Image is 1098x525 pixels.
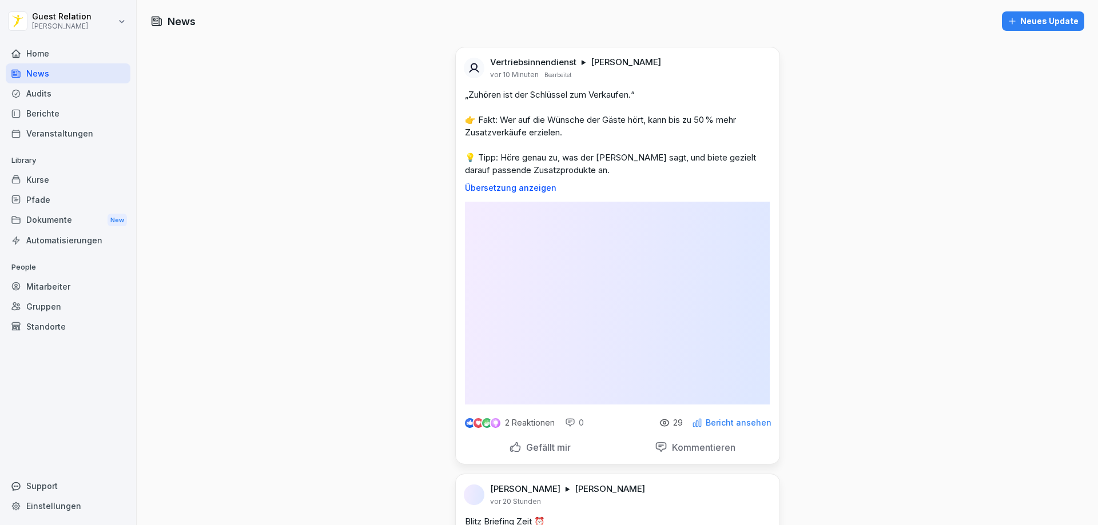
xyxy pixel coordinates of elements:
p: Library [6,151,130,170]
div: Dokumente [6,210,130,231]
a: Gruppen [6,296,130,316]
a: Einstellungen [6,496,130,516]
div: New [108,214,127,227]
img: love [474,419,483,427]
p: [PERSON_NAME] [32,22,91,30]
p: vor 10 Minuten [490,70,539,79]
p: 2 Reaktionen [505,418,555,427]
p: [PERSON_NAME] [591,57,661,68]
a: Mitarbeiter [6,276,130,296]
p: Vertriebsinnendienst [490,57,576,68]
p: 29 [673,418,683,427]
p: Bericht ansehen [706,418,771,427]
p: [PERSON_NAME] [490,483,560,495]
p: [PERSON_NAME] [575,483,645,495]
img: inspiring [491,418,500,428]
a: Veranstaltungen [6,123,130,143]
div: 0 [565,417,584,428]
a: Standorte [6,316,130,336]
a: Berichte [6,103,130,123]
a: Home [6,43,130,63]
p: People [6,258,130,276]
p: Übersetzung anzeigen [465,183,770,193]
button: Neues Update [1002,11,1084,31]
div: Neues Update [1008,15,1079,27]
img: celebrate [482,418,492,428]
a: Audits [6,83,130,103]
a: Pfade [6,190,130,210]
div: Support [6,476,130,496]
p: Bearbeitet [544,70,571,79]
a: DokumenteNew [6,210,130,231]
p: Gefällt mir [522,442,571,453]
p: Kommentieren [667,442,735,453]
img: like [465,418,474,427]
a: Kurse [6,170,130,190]
h1: News [168,14,196,29]
p: vor 20 Stunden [490,497,541,506]
a: News [6,63,130,83]
a: Automatisierungen [6,230,130,250]
p: Guest Relation [32,12,91,22]
p: „Zuhören ist der Schlüssel zum Verkaufen.“ 👉 Fakt: Wer auf die Wünsche der Gäste hört, kann bis z... [465,89,770,177]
